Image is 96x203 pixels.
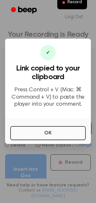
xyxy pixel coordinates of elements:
[10,86,86,108] p: Press Control + V (Mac: ⌘ Command + V) to paste the player into your comment.
[59,9,90,25] a: Log Out
[10,64,86,81] h3: Link copied to your clipboard
[40,45,56,60] div: ✔
[6,4,43,17] a: Beep
[10,126,86,140] button: OK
